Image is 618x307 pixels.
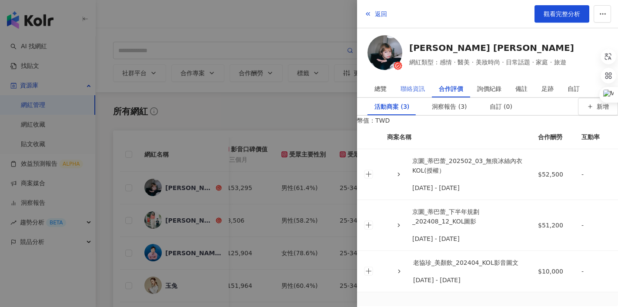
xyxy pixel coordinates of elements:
[412,207,524,226] div: 京圜_蒂巴蕾_下半年規劃_202408_12_KOL圖影
[412,234,524,244] div: [DATE] - [DATE]
[581,267,611,276] div: -
[597,103,609,110] span: 新增
[544,10,580,17] span: 觀看完整分析
[375,10,387,17] span: 返回
[490,98,512,115] div: 自訂 (0)
[367,35,402,73] a: KOL Avatar
[578,98,618,115] button: 新增
[367,35,402,70] img: KOL Avatar
[575,125,618,149] th: 互動率
[581,220,611,230] div: -
[412,156,524,175] div: 京圜_蒂巴蕾_202502_03_無痕冰絲內衣KOL(授權）
[364,170,373,178] button: Expand row
[568,80,580,97] div: 自訂
[531,251,575,292] td: $10,000
[439,80,463,97] div: 合作評價
[409,57,574,67] span: 網紅類型：感情 · 醫美 · 美妝時尚 · 日常話題 · 家庭 · 旅遊
[357,116,618,125] div: 幣值：TWD
[380,125,531,149] th: 商案名稱
[531,125,575,149] th: 合作酬勞
[374,98,409,115] div: 活動商案 (3)
[412,183,524,193] div: [DATE] - [DATE]
[364,267,373,275] button: Expand row
[581,170,611,179] div: -
[541,80,554,97] div: 足跡
[409,42,574,54] a: [PERSON_NAME] [PERSON_NAME]
[374,80,387,97] div: 總覽
[477,80,501,97] div: 詢價紀錄
[531,149,575,200] td: $52,500
[413,258,518,267] div: 老協珍_美顏飲_202404_KOL影音圖文
[515,80,528,97] div: 備註
[413,275,518,285] div: [DATE] - [DATE]
[531,200,575,251] td: $51,200
[432,98,467,115] div: 洞察報告 (3)
[401,80,425,97] div: 聯絡資訊
[364,5,388,23] button: 返回
[364,220,373,229] button: Expand row
[534,5,589,23] a: 觀看完整分析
